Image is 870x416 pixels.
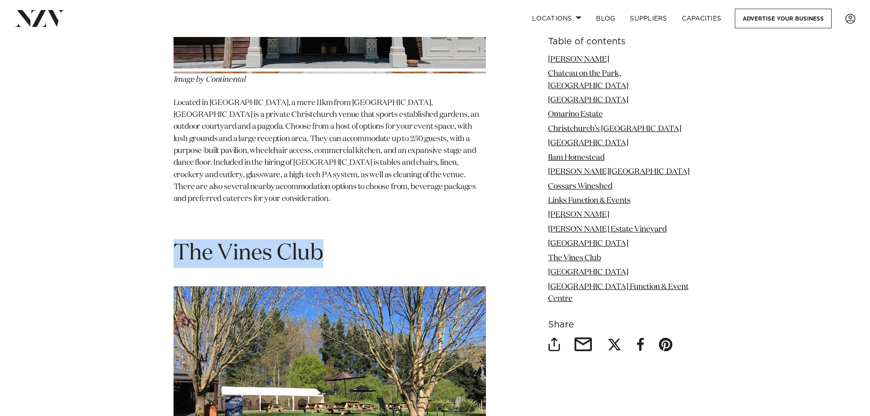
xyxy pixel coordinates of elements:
span: Located in [GEOGRAPHIC_DATA], a mere 11km from [GEOGRAPHIC_DATA], [GEOGRAPHIC_DATA] is a private ... [174,99,480,203]
h6: Table of contents [548,37,697,47]
a: Cossars Wineshed [548,183,612,190]
a: The Vines Club [548,254,601,262]
a: [GEOGRAPHIC_DATA] Function & Event Centre [548,283,689,303]
a: Locations [525,9,589,28]
a: [PERSON_NAME][GEOGRAPHIC_DATA] [548,169,690,176]
a: [PERSON_NAME] [548,211,609,219]
a: Ilam Homestead [548,154,605,162]
a: Chateau on the Park, [GEOGRAPHIC_DATA] [548,70,628,90]
a: [GEOGRAPHIC_DATA] [548,269,628,277]
a: [GEOGRAPHIC_DATA] [548,240,628,248]
span: Image by Continental [174,76,246,84]
a: [GEOGRAPHIC_DATA] [548,140,628,147]
a: [GEOGRAPHIC_DATA] [548,96,628,104]
a: Capacities [675,9,729,28]
a: BLOG [589,9,622,28]
a: [PERSON_NAME] Estate Vineyard [548,226,667,233]
a: Omarino Estate [548,111,603,119]
a: Christchurch’s [GEOGRAPHIC_DATA] [548,125,681,133]
img: nzv-logo.png [15,10,64,26]
a: [PERSON_NAME] [548,56,609,63]
a: SUPPLIERS [622,9,674,28]
h6: Share [548,320,697,330]
a: Links Function & Events [548,197,631,205]
a: Advertise your business [735,9,832,28]
span: The Vines Club [174,242,323,264]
